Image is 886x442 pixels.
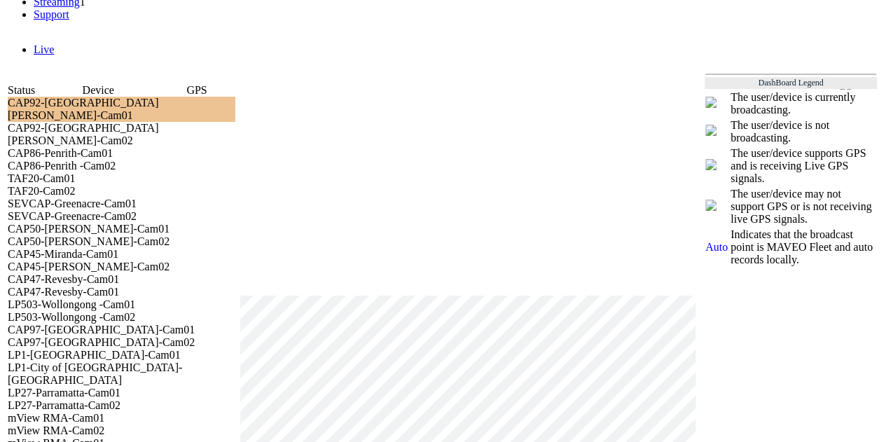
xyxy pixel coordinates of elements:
[8,210,235,223] td: SEVCAP-Greenacre-Cam02
[8,97,235,122] td: CAP92-St Andrews-Cam01
[34,8,69,20] a: Support
[8,298,235,311] td: LP503-Wollongong -Cam01
[8,387,235,399] td: LP27-Parramatta-Cam01
[705,200,717,211] img: crosshair_gray.png
[730,118,877,145] td: The user/device is not broadcasting.
[644,79,812,90] span: Welcome, [PERSON_NAME] (General User)
[169,84,225,97] td: GPS
[8,336,235,349] td: CAP97-Huntingwood-Cam02
[8,185,235,198] td: TAF20-Cam02
[705,125,717,136] img: miniNoPlay.png
[8,261,235,273] td: CAP45-Miranda-Cam02
[705,77,877,89] td: DashBoard Legend
[8,160,235,172] td: CAP86-Penrith -Cam02
[705,159,717,170] img: crosshair_blue.png
[8,248,235,261] td: CAP45-Miranda-Cam01
[8,198,235,210] td: SEVCAP-Greenacre-Cam01
[8,273,235,286] td: CAP47-Revesby-Cam01
[8,324,235,336] td: CAP97-Huntingwood-Cam01
[8,286,235,298] td: CAP47-Revesby-Cam01
[8,235,235,248] td: CAP50-Hornsby-Cam02
[730,228,877,267] td: Indicates that the broadcast point is MAVEO Fleet and auto records locally.
[8,424,235,437] td: mView RMA-Cam02
[8,412,235,424] td: mView RMA-Cam01
[8,349,235,361] td: LP1-City of Sydney-Cam01
[8,84,83,97] td: Status
[83,84,169,97] td: Device
[705,97,717,108] img: miniPlay.png
[8,223,235,235] td: CAP50-Hornsby-Cam01
[730,146,877,186] td: The user/device supports GPS and is receiving Live GPS signals.
[8,399,235,412] td: LP27-Parramatta-Cam02
[8,172,235,185] td: TAF20-Cam01
[8,311,235,324] td: LP503-Wollongong -Cam02
[34,43,54,55] a: Live
[730,90,877,117] td: The user/device is currently broadcasting.
[730,187,877,226] td: The user/device may not support GPS or is not receiving live GPS signals.
[705,241,728,253] span: Auto
[8,122,235,147] td: CAP92-St Andrews-Cam02
[8,361,235,387] td: LP1-City of Sydney-Cam02
[8,147,235,160] td: CAP86-Penrith-Cam01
